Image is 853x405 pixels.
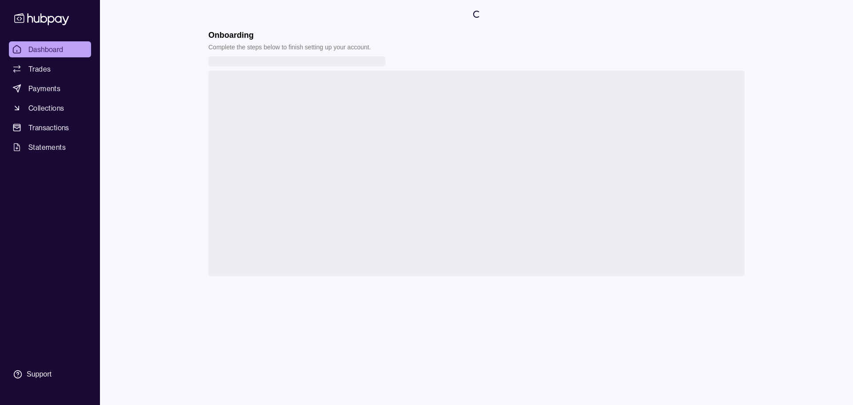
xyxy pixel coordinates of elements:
a: Collections [9,100,91,116]
div: Support [27,369,52,379]
span: Trades [28,64,51,74]
a: Transactions [9,120,91,136]
h1: Onboarding [208,30,371,40]
a: Trades [9,61,91,77]
a: Dashboard [9,41,91,57]
a: Payments [9,80,91,96]
span: Dashboard [28,44,64,55]
span: Payments [28,83,60,94]
span: Statements [28,142,66,152]
span: Transactions [28,122,69,133]
a: Support [9,365,91,384]
p: Complete the steps below to finish setting up your account. [208,42,371,52]
a: Statements [9,139,91,155]
span: Collections [28,103,64,113]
